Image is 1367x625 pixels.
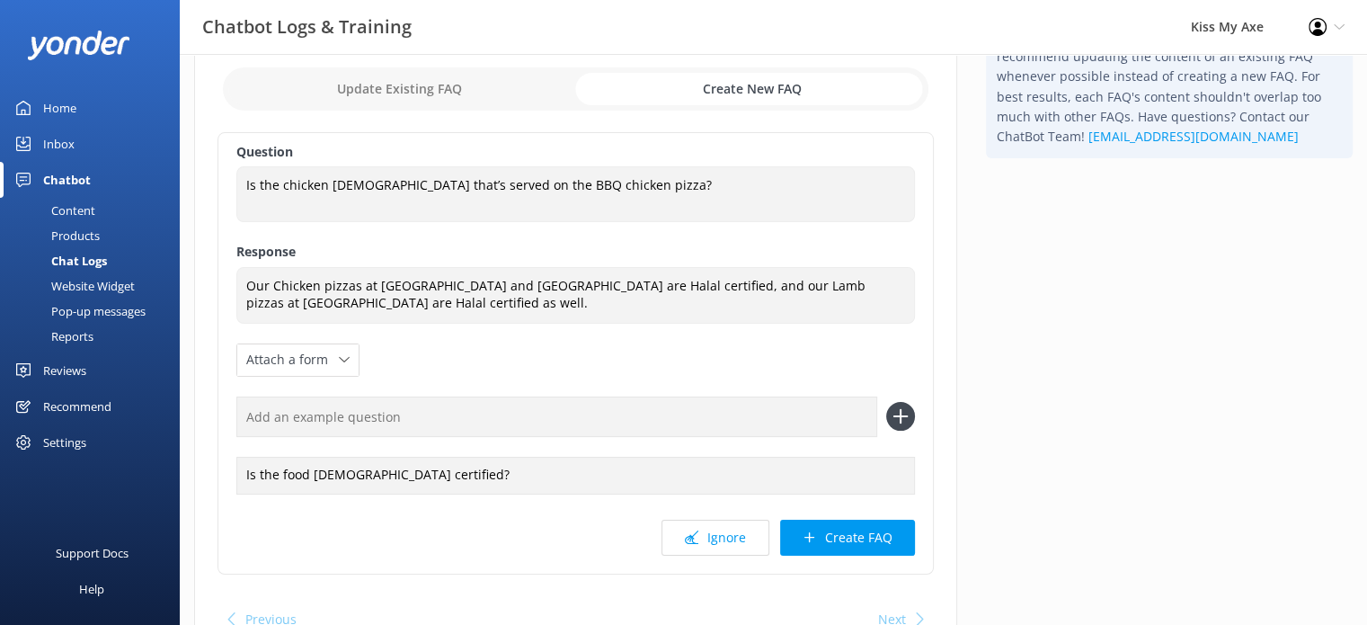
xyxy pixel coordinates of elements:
div: Products [11,223,100,248]
div: Home [43,90,76,126]
button: Create FAQ [780,520,915,556]
label: Question [236,142,915,162]
img: yonder-white-logo.png [27,31,130,60]
a: Products [11,223,180,248]
div: Recommend [43,388,111,424]
a: Chat Logs [11,248,180,273]
div: Reports [11,324,93,349]
button: Ignore [661,520,769,556]
h3: Chatbot Logs & Training [202,13,412,41]
div: Help [79,571,104,607]
div: Inbox [43,126,75,162]
div: Is the food [DEMOGRAPHIC_DATA] certified? [236,457,915,495]
a: Website Widget [11,273,180,299]
input: Add an example question [236,397,877,437]
div: Pop-up messages [11,299,146,324]
div: Settings [43,424,86,460]
label: Response [236,242,915,262]
textarea: Our Chicken pizzas at [GEOGRAPHIC_DATA] and [GEOGRAPHIC_DATA] are Halal certified, and our Lamb p... [236,267,915,324]
span: Attach a form [246,350,339,370]
div: Support Docs [56,535,129,571]
p: Your ChatBot works best with fewer FAQs. We recommend updating the content of an existing FAQ whe... [997,26,1342,147]
a: Content [11,198,180,223]
div: Chatbot [43,162,91,198]
textarea: Is the chicken [DEMOGRAPHIC_DATA] that’s served on the BBQ chicken pizza? [236,166,915,222]
a: [EMAIL_ADDRESS][DOMAIN_NAME] [1088,128,1299,145]
a: Pop-up messages [11,299,180,324]
div: Content [11,198,95,223]
div: Chat Logs [11,248,107,273]
div: Reviews [43,353,86,388]
div: Website Widget [11,273,135,299]
a: Reports [11,324,180,349]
